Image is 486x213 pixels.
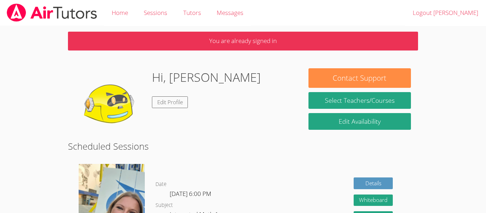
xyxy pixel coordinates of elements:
[170,190,211,198] span: [DATE] 6:00 PM
[152,68,261,86] h1: Hi, [PERSON_NAME]
[217,9,243,17] span: Messages
[308,92,411,109] a: Select Teachers/Courses
[354,195,393,206] button: Whiteboard
[308,113,411,130] a: Edit Availability
[152,96,188,108] a: Edit Profile
[68,139,418,153] h2: Scheduled Sessions
[155,201,173,210] dt: Subject
[6,4,98,22] img: airtutors_banner-c4298cdbf04f3fff15de1276eac7730deb9818008684d7c2e4769d2f7ddbe033.png
[75,68,146,139] img: default.png
[155,180,167,189] dt: Date
[308,68,411,88] button: Contact Support
[68,32,418,50] p: You are already signed in
[354,177,393,189] a: Details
